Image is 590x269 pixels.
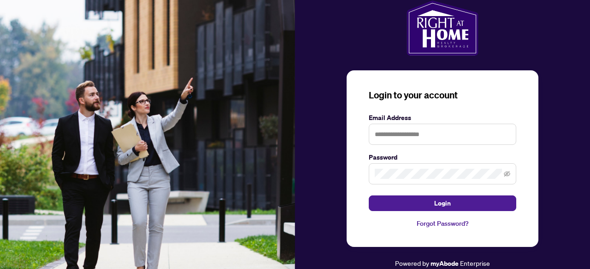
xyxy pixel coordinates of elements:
[431,258,459,269] a: myAbode
[369,195,516,211] button: Login
[460,259,490,267] span: Enterprise
[434,196,451,211] span: Login
[369,89,516,102] h3: Login to your account
[407,0,478,56] img: ma-logo
[369,113,516,123] label: Email Address
[395,259,429,267] span: Powered by
[504,171,510,177] span: eye-invisible
[369,218,516,229] a: Forgot Password?
[369,152,516,162] label: Password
